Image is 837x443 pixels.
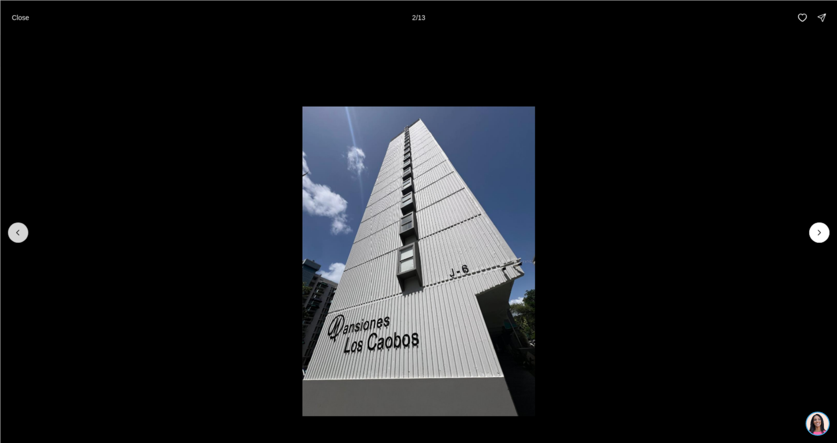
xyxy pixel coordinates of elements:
[12,14,29,21] p: Close
[6,8,35,27] button: Close
[6,6,28,28] img: be3d4b55-7850-4bcb-9297-a2f9cd376e78.png
[8,222,28,243] button: Previous slide
[412,14,425,21] p: 2 / 13
[809,222,829,243] button: Next slide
